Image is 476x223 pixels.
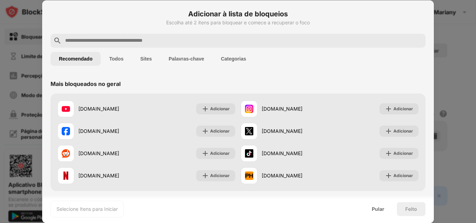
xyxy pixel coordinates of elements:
[393,128,413,134] font: Adicionar
[210,151,230,156] font: Adicionar
[245,172,253,180] img: favicons
[245,127,253,135] img: favicons
[262,173,302,178] font: [DOMAIN_NAME]
[393,173,413,178] font: Adicionar
[372,206,384,212] font: Pular
[210,128,230,134] font: Adicionar
[62,105,70,113] img: favicons
[405,206,417,212] font: Feito
[169,56,204,62] font: Palavras-chave
[221,56,246,62] font: Categorias
[262,150,302,156] font: [DOMAIN_NAME]
[188,10,288,18] font: Adicionar à lista de bloqueios
[213,52,254,66] button: Categorias
[78,150,119,156] font: [DOMAIN_NAME]
[140,56,152,62] font: Sites
[210,173,230,178] font: Adicionar
[51,52,101,66] button: Recomendado
[62,149,70,158] img: favicons
[78,106,119,112] font: [DOMAIN_NAME]
[78,173,119,178] font: [DOMAIN_NAME]
[109,56,123,62] font: Todos
[166,19,310,25] font: Escolha até 2 itens para bloquear e comece a recuperar o foco
[262,128,302,134] font: [DOMAIN_NAME]
[245,149,253,158] img: favicons
[51,80,121,87] font: Mais bloqueados no geral
[101,52,132,66] button: Todos
[160,52,213,66] button: Palavras-chave
[62,127,70,135] img: favicons
[56,206,118,212] font: Selecione Itens para Iniciar
[78,128,119,134] font: [DOMAIN_NAME]
[393,151,413,156] font: Adicionar
[132,52,160,66] button: Sites
[262,106,302,112] font: [DOMAIN_NAME]
[59,56,92,62] font: Recomendado
[393,106,413,111] font: Adicionar
[245,105,253,113] img: favicons
[62,172,70,180] img: favicons
[53,37,62,45] img: search.svg
[210,106,230,111] font: Adicionar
